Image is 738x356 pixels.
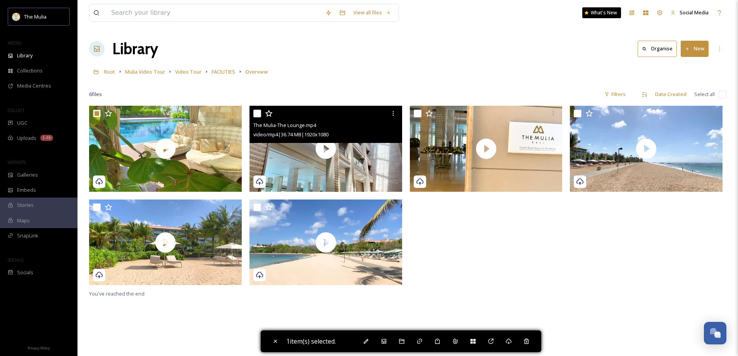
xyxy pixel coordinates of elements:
[17,82,51,89] span: Media Centres
[104,68,115,75] span: Root
[249,106,402,192] img: thumbnail
[17,67,43,74] span: Collections
[410,106,563,192] img: thumbnail
[89,106,242,192] img: thumbnail
[212,67,235,76] a: FACILITIES
[212,68,235,75] span: FACILITIES
[681,41,709,57] button: New
[704,322,726,344] button: Open Chat
[651,87,690,102] div: Date Created
[17,186,36,194] span: Embeds
[17,119,28,127] span: UGC
[286,337,336,346] span: 1 item(s) selected.
[8,40,21,46] span: MEDIA
[694,91,715,98] span: Select all
[89,199,242,285] img: thumbnail
[125,68,165,75] span: Mulia Video Tour
[104,67,115,76] a: Root
[245,68,268,75] span: Overview
[175,67,201,76] a: Video Tour
[8,257,23,263] span: SOCIALS
[17,217,30,224] span: Maps
[89,91,102,98] span: 6 file s
[349,5,395,20] a: View all files
[17,269,33,276] span: Socials
[667,5,712,20] a: Social Media
[638,41,677,57] button: Organise
[17,232,38,239] span: SnapLink
[245,67,268,76] a: Overview
[17,171,38,179] span: Galleries
[582,7,621,18] a: What's New
[570,106,723,192] img: thumbnail
[600,87,630,102] div: Filters
[12,13,20,21] img: mulia_logo.png
[40,135,53,141] div: 1.4k
[253,122,316,129] span: The Mulia-The Lounge.mp4
[253,131,329,138] span: video/mp4 | 36.74 MB | 1920 x 1080
[107,4,322,21] input: Search your library
[249,199,402,285] img: thumbnail
[8,159,26,165] span: WIDGETS
[17,201,34,209] span: Stories
[125,67,165,76] a: Mulia Video Tour
[24,13,46,20] span: The Mulia
[8,107,24,113] span: COLLECT
[89,290,145,297] span: You've reached the end
[638,41,681,57] a: Organise
[28,346,50,351] span: Privacy Policy
[175,68,201,75] span: Video Tour
[17,52,33,59] span: Library
[112,37,158,60] a: Library
[680,9,709,16] span: Social Media
[28,343,50,352] a: Privacy Policy
[17,134,36,142] span: Uploads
